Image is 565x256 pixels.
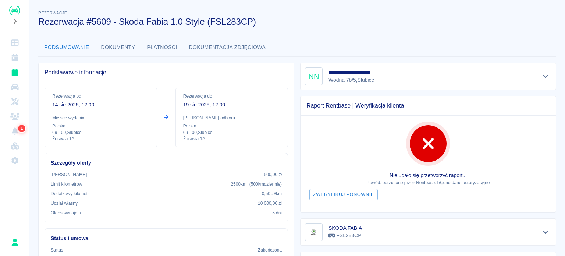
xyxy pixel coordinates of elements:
button: Podsumowanie [38,39,95,56]
h3: Rezerwacja #5609 - Skoda Fabia 1.0 Style (FSL283CP) [38,17,550,27]
p: Polska [183,123,280,129]
button: Pokaż szczegóły [540,71,552,81]
button: Dokumenty [95,39,141,56]
p: Polska [52,123,149,129]
p: 19 sie 2025, 12:00 [183,101,280,109]
p: Limit kilometrów [51,181,82,187]
a: Dashboard [3,35,26,50]
a: Widget WWW [3,138,26,153]
a: Klienci [3,109,26,124]
span: Rezerwacje [38,11,67,15]
button: Rafał Płaza [7,235,22,250]
p: Nie udało się przetworzyć raportu. [306,172,550,179]
p: 5 dni [272,210,282,216]
p: Wodna 7b/5 , Słubice [328,76,380,84]
p: 0,50 zł /km [262,190,282,197]
p: Żurawia 1A [52,136,149,142]
h6: SKODA FABIA [328,224,362,232]
a: Powiadomienia [3,124,26,138]
p: Zakończona [235,247,282,253]
img: Image [306,225,321,239]
p: 69-100 , Słubice [52,129,149,136]
p: Okres wynajmu [51,210,81,216]
a: Kalendarz [3,50,26,65]
a: Rezerwacje [3,65,26,80]
p: Miejsce wydania [52,115,149,121]
span: Raport Rentbase | Weryfikacja klienta [306,102,550,109]
button: Zweryfikuj ponownie [309,189,378,200]
span: 1 [19,125,24,132]
p: Udział własny [51,200,78,207]
p: Status [51,247,63,253]
a: Serwisy [3,94,26,109]
img: Renthelp [9,6,20,15]
p: FSL283CP [328,232,362,239]
p: [PERSON_NAME] [51,171,87,178]
p: 500,00 zł [264,171,282,178]
p: 2500 km [231,181,282,187]
a: Ustawienia [3,153,26,168]
button: Rozwiń nawigację [9,17,20,26]
div: NN [305,67,323,85]
a: Flota [3,80,26,94]
h6: Szczegóły oferty [51,159,282,167]
p: Dodatkowy kilometr [51,190,89,197]
button: Pokaż szczegóły [540,227,552,237]
p: 14 sie 2025, 12:00 [52,101,149,109]
p: Powód: odrzucone przez Rentbase: błędne dane autoryzacyjne [306,179,550,186]
p: Rezerwacja od [52,93,149,99]
p: 10 000,00 zł [258,200,282,207]
button: Płatności [141,39,183,56]
p: [PERSON_NAME] odbioru [183,115,280,121]
p: Rezerwacja do [183,93,280,99]
span: Podstawowe informacje [45,69,288,76]
button: Dokumentacja zdjęciowa [183,39,272,56]
span: ( 500 km dziennie ) [249,182,282,187]
p: Żurawia 1A [183,136,280,142]
h6: Status i umowa [51,235,282,242]
p: 69-100 , Słubice [183,129,280,136]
